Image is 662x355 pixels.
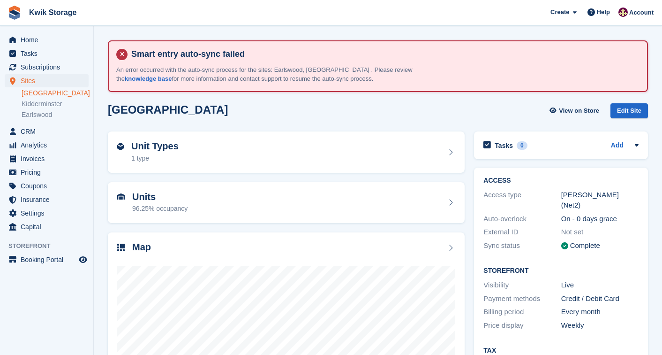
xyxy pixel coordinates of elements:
h2: Unit Types [131,141,179,152]
div: Not set [561,227,639,238]
a: menu [5,193,89,206]
a: menu [5,47,89,60]
a: menu [5,33,89,46]
a: menu [5,253,89,266]
img: stora-icon-8386f47178a22dfd0bd8f6a31ec36ba5ce8667c1dd55bd0f319d3a0aa187defe.svg [8,6,22,20]
span: Help [597,8,610,17]
a: Kwik Storage [25,5,80,20]
a: Preview store [77,254,89,265]
span: View on Store [559,106,599,116]
a: menu [5,179,89,193]
span: Capital [21,220,77,233]
h2: Units [132,192,188,202]
a: Add [611,140,624,151]
h2: Tax [483,347,639,355]
a: menu [5,207,89,220]
span: CRM [21,125,77,138]
span: Coupons [21,179,77,193]
h2: ACCESS [483,177,639,185]
h2: Map [132,242,151,253]
span: Analytics [21,139,77,152]
img: unit-icn-7be61d7bf1b0ce9d3e12c5938cc71ed9869f7b940bace4675aadf7bd6d80202e.svg [117,193,125,200]
div: [PERSON_NAME] (Net2) [561,190,639,211]
div: External ID [483,227,561,238]
a: [GEOGRAPHIC_DATA] [22,89,89,98]
span: Account [629,8,654,17]
div: Live [561,280,639,291]
a: View on Store [548,103,603,119]
span: Insurance [21,193,77,206]
a: menu [5,139,89,152]
div: 0 [517,141,527,150]
span: Create [550,8,569,17]
div: Price display [483,320,561,331]
h2: Storefront [483,267,639,275]
span: Settings [21,207,77,220]
a: menu [5,125,89,138]
div: Edit Site [610,103,648,119]
span: Pricing [21,166,77,179]
h4: Smart entry auto-sync failed [128,49,639,60]
span: Sites [21,74,77,87]
h2: [GEOGRAPHIC_DATA] [108,103,228,116]
a: Kidderminster [22,100,89,108]
div: Payment methods [483,293,561,304]
a: menu [5,220,89,233]
div: Sync status [483,240,561,251]
p: An error occurred with the auto-sync process for the sites: Earlswood, [GEOGRAPHIC_DATA] . Please... [116,65,444,84]
a: menu [5,166,89,179]
div: Access type [483,190,561,211]
span: Tasks [21,47,77,60]
span: Booking Portal [21,253,77,266]
div: 96.25% occupancy [132,204,188,214]
a: menu [5,152,89,165]
a: knowledge base [125,75,172,82]
span: Subscriptions [21,61,77,74]
img: unit-type-icn-2b2737a686de81e16bb02015468b77c625bbabd49415b5ef34ead5e3b44a266d.svg [117,143,124,150]
div: Billing period [483,307,561,317]
a: menu [5,61,89,74]
a: Edit Site [610,103,648,123]
div: Visibility [483,280,561,291]
a: Unit Types 1 type [108,131,465,173]
div: Credit / Debit Card [561,293,639,304]
span: Storefront [8,241,93,251]
a: Earlswood [22,110,89,119]
a: Units 96.25% occupancy [108,182,465,224]
div: 1 type [131,154,179,163]
div: On - 0 days grace [561,214,639,224]
a: menu [5,74,89,87]
div: Auto-overlock [483,214,561,224]
div: Every month [561,307,639,317]
img: map-icn-33ee37083ee616e46c38cad1a60f524a97daa1e2b2c8c0bc3eb3415660979fc1.svg [117,244,125,251]
h2: Tasks [495,141,513,150]
span: Home [21,33,77,46]
div: Complete [570,240,600,251]
img: ellie tragonette [618,8,628,17]
span: Invoices [21,152,77,165]
div: Weekly [561,320,639,331]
